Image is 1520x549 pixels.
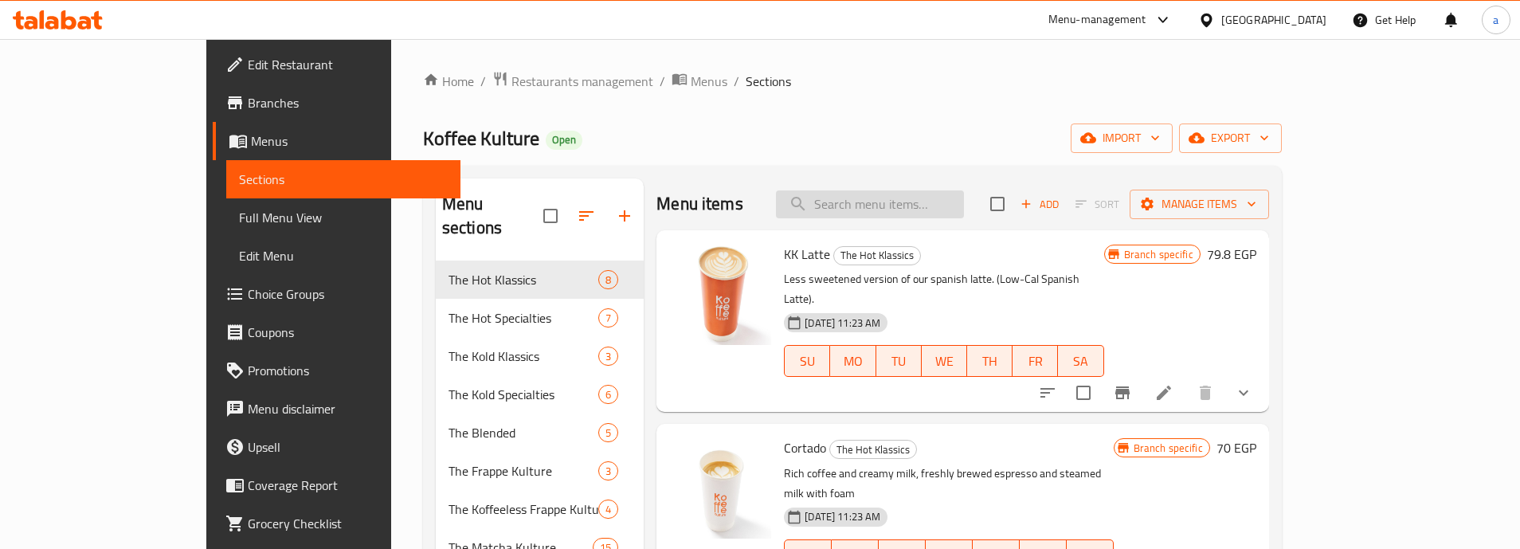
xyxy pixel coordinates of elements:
span: The Koffeeless Frappe Kulture [449,500,598,519]
div: The Koffeeless Frappe Kulture4 [436,490,644,528]
span: SA [1064,350,1097,373]
span: The Hot Klassics [830,441,916,459]
a: Coupons [213,313,460,351]
span: TH [974,350,1006,373]
div: The Blended5 [436,414,644,452]
span: The Hot Klassics [449,270,598,289]
span: Restaurants management [511,72,653,91]
h6: 79.8 EGP [1207,243,1256,265]
svg: Show Choices [1234,383,1253,402]
span: 8 [599,273,617,288]
button: export [1179,124,1282,153]
span: 7 [599,311,617,326]
li: / [660,72,665,91]
img: KK Latte [669,243,771,345]
span: Sort sections [567,197,605,235]
a: Edit Menu [226,237,460,275]
button: FR [1013,345,1058,377]
div: The Kold Klassics3 [436,337,644,375]
span: Manage items [1142,194,1256,214]
a: Full Menu View [226,198,460,237]
div: Open [546,131,582,150]
span: 6 [599,387,617,402]
span: The Hot Klassics [834,246,920,265]
a: Restaurants management [492,71,653,92]
a: Menus [672,71,727,92]
span: Select section first [1065,192,1130,217]
div: items [598,270,618,289]
span: FR [1019,350,1052,373]
button: TU [876,345,922,377]
span: Branches [248,93,448,112]
div: The Frappe Kulture3 [436,452,644,490]
span: Menus [251,131,448,151]
span: The Blended [449,423,598,442]
a: Grocery Checklist [213,504,460,543]
a: Menu disclaimer [213,390,460,428]
button: TH [967,345,1013,377]
a: Sections [226,160,460,198]
h6: 70 EGP [1216,437,1256,459]
span: Grocery Checklist [248,514,448,533]
div: The Hot Klassics [829,440,917,459]
span: KK Latte [784,242,830,266]
span: Cortado [784,436,826,460]
p: Rich coffee and creamy milk, freshly brewed espresso and steamed milk with foam [784,464,1113,504]
div: The Hot Specialties7 [436,299,644,337]
span: Full Menu View [239,208,448,227]
span: 5 [599,425,617,441]
button: Add section [605,197,644,235]
span: WE [928,350,961,373]
span: Branch specific [1127,441,1209,456]
span: Promotions [248,361,448,380]
img: Cortado [669,437,771,539]
span: [DATE] 11:23 AM [798,316,887,331]
span: a [1493,11,1498,29]
button: show more [1224,374,1263,412]
div: items [598,385,618,404]
div: The Kold Specialties6 [436,375,644,414]
a: Coverage Report [213,466,460,504]
span: [DATE] 11:23 AM [798,509,887,524]
span: TU [883,350,915,373]
div: items [598,308,618,327]
div: items [598,461,618,480]
h2: Menu sections [442,192,543,240]
span: MO [836,350,869,373]
span: The Kold Specialties [449,385,598,404]
div: [GEOGRAPHIC_DATA] [1221,11,1326,29]
span: Select all sections [534,199,567,233]
span: 3 [599,464,617,479]
span: Branch specific [1118,247,1200,262]
button: sort-choices [1028,374,1067,412]
span: Upsell [248,437,448,457]
a: Choice Groups [213,275,460,313]
button: import [1071,124,1173,153]
span: Open [546,133,582,147]
div: The Hot Klassics [833,246,921,265]
div: Menu-management [1048,10,1146,29]
span: The Frappe Kulture [449,461,598,480]
span: Add [1018,195,1061,214]
span: Choice Groups [248,284,448,304]
li: / [734,72,739,91]
h2: Menu items [656,192,743,216]
span: The Kold Klassics [449,347,598,366]
span: Coupons [248,323,448,342]
button: Add [1014,192,1065,217]
a: Edit menu item [1154,383,1173,402]
button: delete [1186,374,1224,412]
a: Menus [213,122,460,160]
div: items [598,500,618,519]
div: items [598,423,618,442]
div: The Hot Klassics8 [436,261,644,299]
a: Branches [213,84,460,122]
span: import [1083,128,1160,148]
p: Less sweetened version of our spanish latte. (Low-Cal Spanish Latte). [784,269,1103,309]
span: Select section [981,187,1014,221]
span: Sections [746,72,791,91]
